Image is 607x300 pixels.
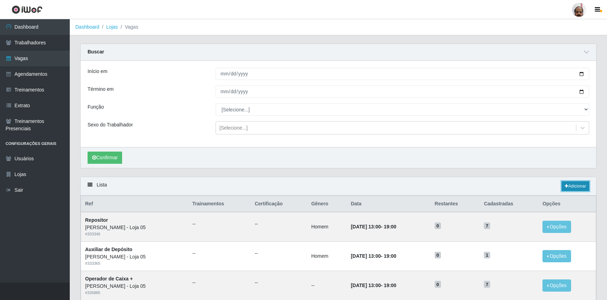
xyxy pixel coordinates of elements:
th: Certificação [250,196,307,212]
th: Opções [538,196,596,212]
ul: -- [255,279,303,286]
span: 0 [435,222,441,229]
nav: breadcrumb [70,19,607,35]
div: [PERSON_NAME] - Loja 05 [85,253,184,261]
div: [PERSON_NAME] - Loja 05 [85,283,184,290]
label: Sexo do Trabalhador [88,121,133,129]
strong: - [351,283,396,288]
input: 00/00/0000 [216,68,589,80]
label: Função [88,103,104,111]
div: # 333346 [85,231,184,237]
label: Início em [88,68,107,75]
button: Opções [542,221,571,233]
div: Lista [81,177,596,196]
td: Homem [307,242,347,271]
div: [PERSON_NAME] - Loja 05 [85,224,184,231]
ul: -- [255,250,303,257]
th: Ref [81,196,188,212]
img: CoreUI Logo [12,5,43,14]
strong: Operador de Caixa + [85,276,133,281]
ul: -- [192,250,246,257]
time: [DATE] 13:00 [351,253,381,259]
td: Homem [307,212,347,241]
a: Lojas [106,24,118,30]
button: Confirmar [88,152,122,164]
time: [DATE] 13:00 [351,224,381,229]
time: [DATE] 13:00 [351,283,381,288]
span: 0 [435,281,441,288]
th: Data [347,196,430,212]
th: Trainamentos [188,196,250,212]
time: 19:00 [384,253,396,259]
a: Adicionar [562,181,589,191]
li: Vagas [118,23,138,31]
div: # 333365 [85,261,184,266]
strong: Repositor [85,217,108,223]
td: -- [307,271,347,300]
div: [Selecione...] [219,124,248,132]
time: 19:00 [384,224,396,229]
input: 00/00/0000 [216,86,589,98]
span: 1 [484,252,490,259]
ul: -- [192,279,246,286]
span: 7 [484,222,490,229]
th: Cadastradas [480,196,538,212]
ul: -- [192,220,246,228]
strong: Buscar [88,49,104,54]
ul: -- [255,220,303,228]
button: Opções [542,250,571,262]
th: Restantes [430,196,480,212]
strong: - [351,224,396,229]
span: 7 [484,281,490,288]
strong: - [351,253,396,259]
span: 0 [435,252,441,259]
strong: Auxiliar de Depósito [85,247,132,252]
div: # 335885 [85,290,184,296]
th: Gênero [307,196,347,212]
label: Término em [88,86,114,93]
a: Dashboard [75,24,99,30]
button: Opções [542,279,571,292]
time: 19:00 [384,283,396,288]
